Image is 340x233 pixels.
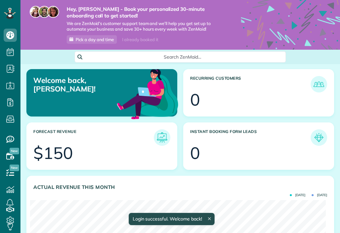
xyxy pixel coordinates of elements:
img: michelle-19f622bdf1676172e81f8f8fba1fb50e276960ebfe0243fe18214015130c80e4.jpg [47,6,59,18]
span: [DATE] [312,194,327,197]
img: maria-72a9807cf96188c08ef61303f053569d2e2a8a1cde33d635c8a3ac13582a053d.jpg [30,6,42,18]
h3: Forecast Revenue [33,129,154,146]
span: New [10,148,19,154]
img: dashboard_welcome-42a62b7d889689a78055ac9021e634bf52bae3f8056760290aed330b23ab8690.png [116,62,180,125]
a: Pick a day and time [67,35,117,44]
img: jorge-587dff0eeaa6aab1f244e6dc62b8924c3b6ad411094392a53c71c6c4a576187d.jpg [38,6,50,18]
span: [DATE] [290,194,305,197]
span: Pick a day and time [76,37,114,42]
h3: Actual Revenue this month [33,184,327,190]
span: New [10,165,19,171]
div: 0 [190,145,200,161]
h3: Recurring Customers [190,76,311,92]
div: I already booked it [118,36,162,44]
h3: Instant Booking Form Leads [190,129,311,146]
div: $150 [33,145,73,161]
img: icon_forecast_revenue-8c13a41c7ed35a8dcfafea3cbb826a0462acb37728057bba2d056411b612bbbe.png [155,131,169,144]
div: Login successful. Welcome back! [128,213,214,225]
div: 0 [190,91,200,108]
img: icon_recurring_customers-cf858462ba22bcd05b5a5880d41d6543d210077de5bb9ebc9590e49fd87d84ed.png [312,78,325,91]
strong: Hey, [PERSON_NAME] - Book your personalized 30-minute onboarding call to get started! [67,6,221,19]
span: We are ZenMaid’s customer support team and we’ll help you get set up to automate your business an... [67,21,221,32]
p: Welcome back, [PERSON_NAME]! [33,76,129,93]
img: icon_form_leads-04211a6a04a5b2264e4ee56bc0799ec3eb69b7e499cbb523a139df1d13a81ae0.png [312,131,325,144]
